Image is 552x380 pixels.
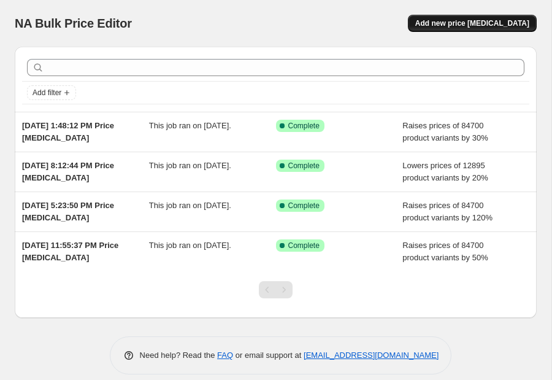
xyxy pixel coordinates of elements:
span: Raises prices of 84700 product variants by 50% [402,241,488,262]
button: Add filter [27,85,76,100]
span: Complete [288,241,320,250]
span: [DATE] 5:23:50 PM Price [MEDICAL_DATA] [22,201,114,222]
span: Raises prices of 84700 product variants by 30% [402,121,488,142]
a: [EMAIL_ADDRESS][DOMAIN_NAME] [304,351,439,360]
span: or email support at [233,351,304,360]
span: Add filter [33,88,61,98]
span: This job ran on [DATE]. [149,201,231,210]
a: FAQ [217,351,233,360]
span: Lowers prices of 12895 product variants by 20% [402,161,488,182]
span: Complete [288,201,320,211]
span: [DATE] 11:55:37 PM Price [MEDICAL_DATA] [22,241,118,262]
span: NA Bulk Price Editor [15,17,132,30]
nav: Pagination [259,281,293,298]
span: [DATE] 1:48:12 PM Price [MEDICAL_DATA] [22,121,114,142]
span: Raises prices of 84700 product variants by 120% [402,201,493,222]
button: Add new price [MEDICAL_DATA] [408,15,537,32]
span: This job ran on [DATE]. [149,121,231,130]
span: Need help? Read the [140,351,218,360]
span: This job ran on [DATE]. [149,161,231,170]
span: This job ran on [DATE]. [149,241,231,250]
span: Add new price [MEDICAL_DATA] [415,18,529,28]
span: Complete [288,121,320,131]
span: Complete [288,161,320,171]
span: [DATE] 8:12:44 PM Price [MEDICAL_DATA] [22,161,114,182]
